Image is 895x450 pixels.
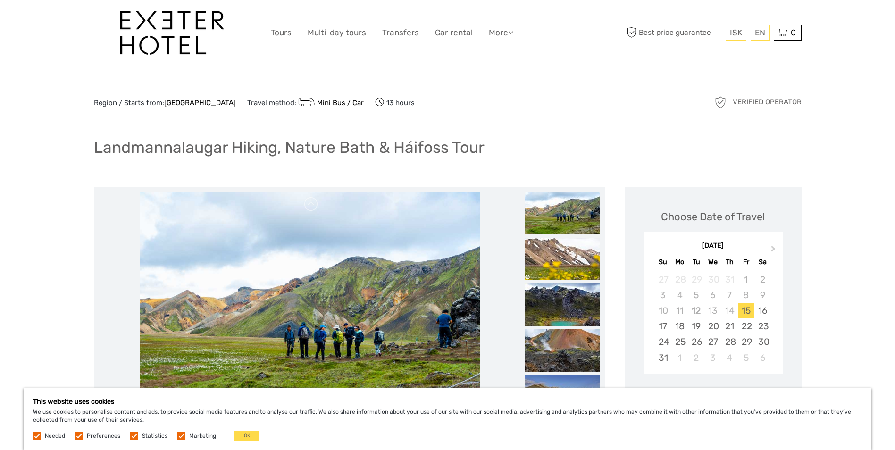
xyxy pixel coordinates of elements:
[382,26,419,40] a: Transfers
[189,432,216,440] label: Marketing
[688,350,704,366] div: Choose Tuesday, September 2nd, 2025
[296,99,364,107] a: Mini Bus / Car
[721,256,738,268] div: Th
[671,287,688,303] div: Not available Monday, August 4th, 2025
[525,238,600,280] img: f0926acc93e64e21aebe67e6bc51e6f5_slider_thumbnail.jpeg
[671,350,688,366] div: Choose Monday, September 1st, 2025
[671,256,688,268] div: Mo
[164,99,236,107] a: [GEOGRAPHIC_DATA]
[120,11,224,55] img: 1336-96d47ae6-54fc-4907-bf00-0fbf285a6419_logo_big.jpg
[234,431,259,441] button: OK
[704,272,721,287] div: Not available Wednesday, July 30th, 2025
[721,334,738,350] div: Choose Thursday, August 28th, 2025
[525,375,600,417] img: 67f15ff64e3541808cb265543ae66eaf_slider_thumbnail.jpeg
[87,432,120,440] label: Preferences
[688,334,704,350] div: Choose Tuesday, August 26th, 2025
[33,398,862,406] h5: This website uses cookies
[688,256,704,268] div: Tu
[730,28,742,37] span: ISK
[688,318,704,334] div: Choose Tuesday, August 19th, 2025
[655,287,671,303] div: Not available Sunday, August 3rd, 2025
[655,334,671,350] div: Choose Sunday, August 24th, 2025
[671,334,688,350] div: Choose Monday, August 25th, 2025
[671,303,688,318] div: Not available Monday, August 11th, 2025
[375,96,415,109] span: 13 hours
[671,272,688,287] div: Not available Monday, July 28th, 2025
[721,287,738,303] div: Not available Thursday, August 7th, 2025
[247,96,364,109] span: Travel method:
[525,329,600,372] img: 5a70ad29d5ed41fcaa8fea6b1c4c03a3_slider_thumbnail.jpeg
[308,26,366,40] a: Multi-day tours
[738,318,754,334] div: Choose Friday, August 22nd, 2025
[646,272,779,366] div: month 2025-08
[738,303,754,318] div: Choose Friday, August 15th, 2025
[94,138,485,157] h1: Landmannalaugar Hiking, Nature Bath & Háifoss Tour
[754,287,771,303] div: Not available Saturday, August 9th, 2025
[754,256,771,268] div: Sa
[688,287,704,303] div: Not available Tuesday, August 5th, 2025
[625,25,723,41] span: Best price guarantee
[721,350,738,366] div: Choose Thursday, September 4th, 2025
[142,432,167,440] label: Statistics
[704,287,721,303] div: Not available Wednesday, August 6th, 2025
[655,350,671,366] div: Choose Sunday, August 31st, 2025
[140,192,481,418] img: 18b5d4b5e9754e2dbb9bdd275c63a934_main_slider.jpeg
[738,256,754,268] div: Fr
[704,334,721,350] div: Choose Wednesday, August 27th, 2025
[733,97,802,107] span: Verified Operator
[435,26,473,40] a: Car rental
[754,334,771,350] div: Choose Saturday, August 30th, 2025
[655,318,671,334] div: Choose Sunday, August 17th, 2025
[767,243,782,258] button: Next Month
[24,388,871,450] div: We use cookies to personalise content and ads, to provide social media features and to analyse ou...
[655,256,671,268] div: Su
[655,303,671,318] div: Not available Sunday, August 10th, 2025
[704,350,721,366] div: Choose Wednesday, September 3rd, 2025
[655,272,671,287] div: Not available Sunday, July 27th, 2025
[738,334,754,350] div: Choose Friday, August 29th, 2025
[688,303,704,318] div: Not available Tuesday, August 12th, 2025
[713,95,728,110] img: verified_operator_grey_128.png
[688,272,704,287] div: Not available Tuesday, July 29th, 2025
[489,26,513,40] a: More
[721,303,738,318] div: Not available Thursday, August 14th, 2025
[525,283,600,326] img: 8113cbf432ce46dd99339cbe8e85b51f_slider_thumbnail.jpeg
[271,26,292,40] a: Tours
[754,272,771,287] div: Not available Saturday, August 2nd, 2025
[644,241,783,251] div: [DATE]
[94,98,236,108] span: Region / Starts from:
[671,318,688,334] div: Choose Monday, August 18th, 2025
[754,318,771,334] div: Choose Saturday, August 23rd, 2025
[525,192,600,234] img: 18b5d4b5e9754e2dbb9bdd275c63a934_slider_thumbnail.jpeg
[45,432,65,440] label: Needed
[738,272,754,287] div: Not available Friday, August 1st, 2025
[738,350,754,366] div: Choose Friday, September 5th, 2025
[704,318,721,334] div: Choose Wednesday, August 20th, 2025
[789,28,797,37] span: 0
[754,303,771,318] div: Choose Saturday, August 16th, 2025
[754,350,771,366] div: Choose Saturday, September 6th, 2025
[751,25,770,41] div: EN
[704,256,721,268] div: We
[721,272,738,287] div: Not available Thursday, July 31st, 2025
[738,287,754,303] div: Not available Friday, August 8th, 2025
[661,209,765,224] div: Choose Date of Travel
[721,318,738,334] div: Choose Thursday, August 21st, 2025
[704,303,721,318] div: Not available Wednesday, August 13th, 2025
